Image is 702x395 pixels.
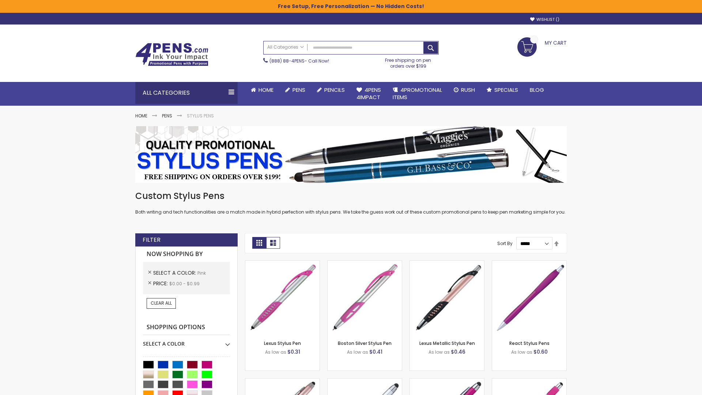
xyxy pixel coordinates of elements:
[356,86,381,101] span: 4Pens 4impact
[287,348,300,355] span: $0.31
[264,340,301,346] a: Lexus Stylus Pen
[378,54,439,69] div: Free shipping on pen orders over $199
[143,236,161,244] strong: Filter
[492,378,566,384] a: Pearl Element Stylus Pens-Pink
[267,44,304,50] span: All Categories
[311,82,351,98] a: Pencils
[135,43,208,66] img: 4Pens Custom Pens and Promotional Products
[494,86,518,94] span: Specials
[410,260,484,267] a: Lexus Metallic Stylus Pen-Pink
[135,82,238,104] div: All Categories
[135,113,147,119] a: Home
[245,260,320,267] a: Lexus Stylus Pen-Pink
[143,335,230,347] div: Select A Color
[162,113,172,119] a: Pens
[135,190,567,215] div: Both writing and tech functionalities are a match made in hybrid perfection with stylus pens. We ...
[419,340,475,346] a: Lexus Metallic Stylus Pen
[328,260,402,267] a: Boston Silver Stylus Pen-Pink
[328,378,402,384] a: Silver Cool Grip Stylus Pen-Pink
[147,298,176,308] a: Clear All
[265,349,286,355] span: As low as
[135,190,567,202] h1: Custom Stylus Pens
[252,237,266,249] strong: Grid
[187,113,214,119] strong: Stylus Pens
[393,86,442,101] span: 4PROMOTIONAL ITEMS
[533,348,548,355] span: $0.60
[481,82,524,98] a: Specials
[269,58,305,64] a: (888) 88-4PENS
[410,261,484,335] img: Lexus Metallic Stylus Pen-Pink
[197,270,206,276] span: Pink
[492,260,566,267] a: React Stylus Pens-Pink
[461,86,475,94] span: Rush
[410,378,484,384] a: Metallic Cool Grip Stylus Pen-Pink
[153,269,197,276] span: Select A Color
[151,300,172,306] span: Clear All
[351,82,387,106] a: 4Pens4impact
[524,82,550,98] a: Blog
[328,261,402,335] img: Boston Silver Stylus Pen-Pink
[135,126,567,183] img: Stylus Pens
[264,41,307,53] a: All Categories
[143,320,230,335] strong: Shopping Options
[530,17,559,22] a: Wishlist
[448,82,481,98] a: Rush
[245,378,320,384] a: Lory Metallic Stylus Pen-Pink
[143,247,230,262] strong: Now Shopping by
[509,340,550,346] a: React Stylus Pens
[497,240,513,247] label: Sort By
[492,261,566,335] img: React Stylus Pens-Pink
[324,86,345,94] span: Pencils
[245,82,279,98] a: Home
[153,280,169,287] span: Price
[429,349,450,355] span: As low as
[292,86,305,94] span: Pens
[269,58,329,64] span: - Call Now!
[369,348,382,355] span: $0.41
[279,82,311,98] a: Pens
[245,261,320,335] img: Lexus Stylus Pen-Pink
[347,349,368,355] span: As low as
[338,340,392,346] a: Boston Silver Stylus Pen
[387,82,448,106] a: 4PROMOTIONALITEMS
[511,349,532,355] span: As low as
[169,281,200,287] span: $0.00 - $0.99
[451,348,465,355] span: $0.46
[530,86,544,94] span: Blog
[258,86,273,94] span: Home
